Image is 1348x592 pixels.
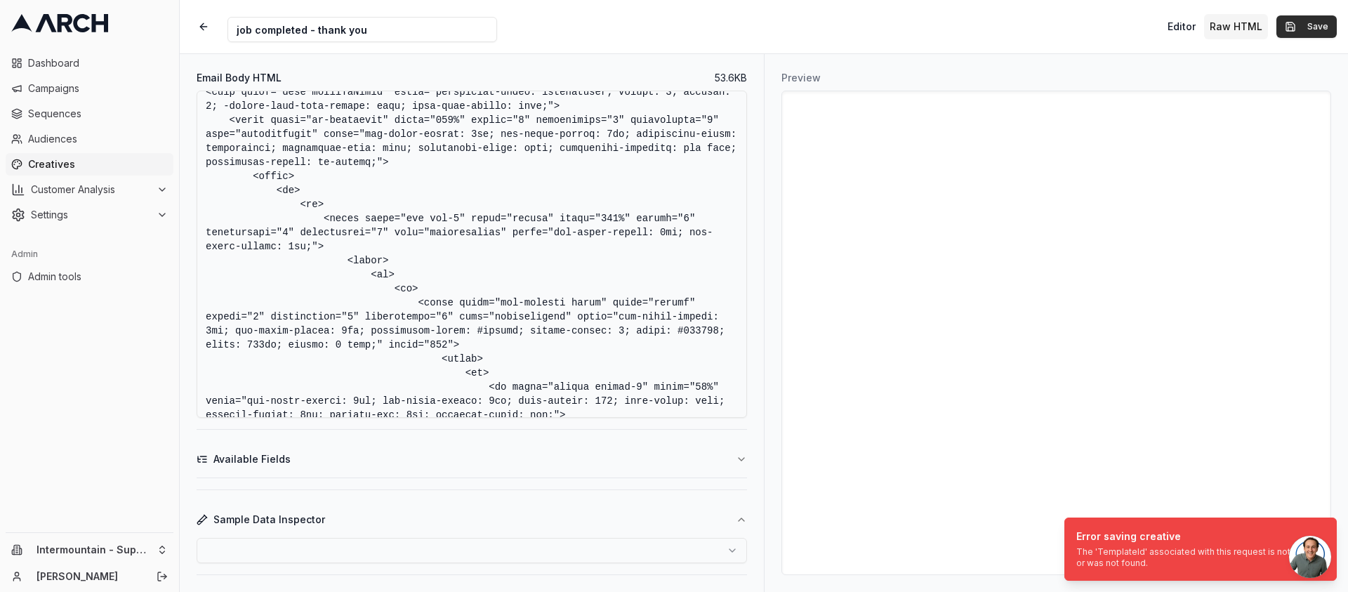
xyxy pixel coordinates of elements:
[37,570,141,584] a: [PERSON_NAME]
[197,538,747,574] div: Sample Data Inspector
[28,56,168,70] span: Dashboard
[782,91,1330,574] iframe: Preview for job completed - thank you
[28,157,168,171] span: Creatives
[213,452,291,466] span: Available Fields
[6,77,173,100] a: Campaigns
[6,128,173,150] a: Audiences
[152,567,172,586] button: Log out
[1076,546,1319,569] div: The 'TemplateId' associated with this request is not valid or was not found.
[197,501,747,538] button: Sample Data Inspector
[6,243,173,265] div: Admin
[6,52,173,74] a: Dashboard
[31,208,151,222] span: Settings
[227,17,497,42] input: Internal Creative Name
[1276,15,1337,38] button: Save
[28,107,168,121] span: Sequences
[6,103,173,125] a: Sequences
[1204,14,1268,39] button: Toggle custom HTML
[28,132,168,146] span: Audiences
[31,183,151,197] span: Customer Analysis
[197,91,747,418] textarea: <!LOREMIP dolo> <sita conse:a="eli:seddoei-temporinc-utl:etd" magna:a="eni:adminim-veniamqui-nos:...
[1289,536,1331,578] a: Open chat
[197,441,747,478] button: Available Fields
[6,153,173,176] a: Creatives
[213,513,325,527] span: Sample Data Inspector
[197,73,282,83] label: Email Body HTML
[37,544,151,556] span: Intermountain - Superior Water & Air
[781,71,1331,85] h3: Preview
[1076,529,1319,544] div: Error saving creative
[28,81,168,96] span: Campaigns
[6,204,173,226] button: Settings
[6,539,173,561] button: Intermountain - Superior Water & Air
[6,178,173,201] button: Customer Analysis
[28,270,168,284] span: Admin tools
[6,265,173,288] a: Admin tools
[1162,14,1201,39] button: Toggle editor
[715,71,747,85] span: 53.6 KB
